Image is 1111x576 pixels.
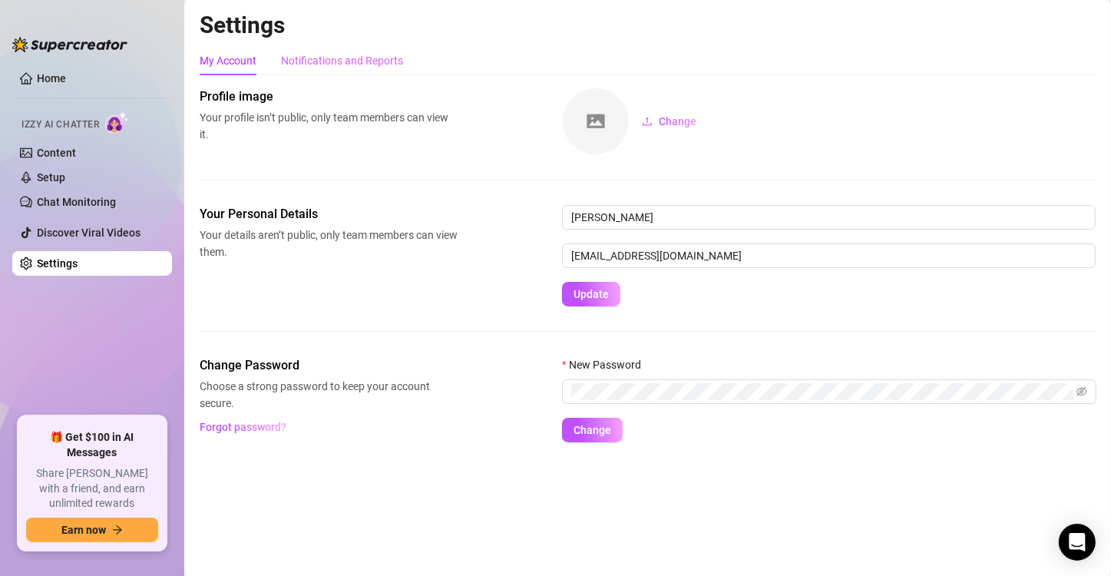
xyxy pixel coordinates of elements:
[61,524,106,536] span: Earn now
[574,288,609,300] span: Update
[630,109,709,134] button: Change
[200,205,458,223] span: Your Personal Details
[200,356,458,375] span: Change Password
[563,88,629,154] img: square-placeholder.png
[1059,524,1096,561] div: Open Intercom Messenger
[562,205,1096,230] input: Enter name
[574,424,611,436] span: Change
[200,421,287,433] span: Forgot password?
[105,111,129,134] img: AI Chatter
[200,88,458,106] span: Profile image
[37,147,76,159] a: Content
[37,227,141,239] a: Discover Viral Videos
[659,115,696,127] span: Change
[26,430,158,460] span: 🎁 Get $100 in AI Messages
[200,109,458,143] span: Your profile isn’t public, only team members can view it.
[562,356,651,373] label: New Password
[12,37,127,52] img: logo-BBDzfeDw.svg
[200,415,287,439] button: Forgot password?
[562,243,1096,268] input: Enter new email
[37,171,65,184] a: Setup
[26,466,158,511] span: Share [PERSON_NAME] with a friend, and earn unlimited rewards
[562,418,623,442] button: Change
[37,196,116,208] a: Chat Monitoring
[21,118,99,132] span: Izzy AI Chatter
[26,518,158,542] button: Earn nowarrow-right
[112,525,123,535] span: arrow-right
[37,257,78,270] a: Settings
[200,227,458,260] span: Your details aren’t public, only team members can view them.
[200,11,1096,40] h2: Settings
[562,282,620,306] button: Update
[571,383,1073,400] input: New Password
[1076,386,1087,397] span: eye-invisible
[200,378,458,412] span: Choose a strong password to keep your account secure.
[642,116,653,127] span: upload
[281,52,403,69] div: Notifications and Reports
[37,72,66,84] a: Home
[200,52,256,69] div: My Account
